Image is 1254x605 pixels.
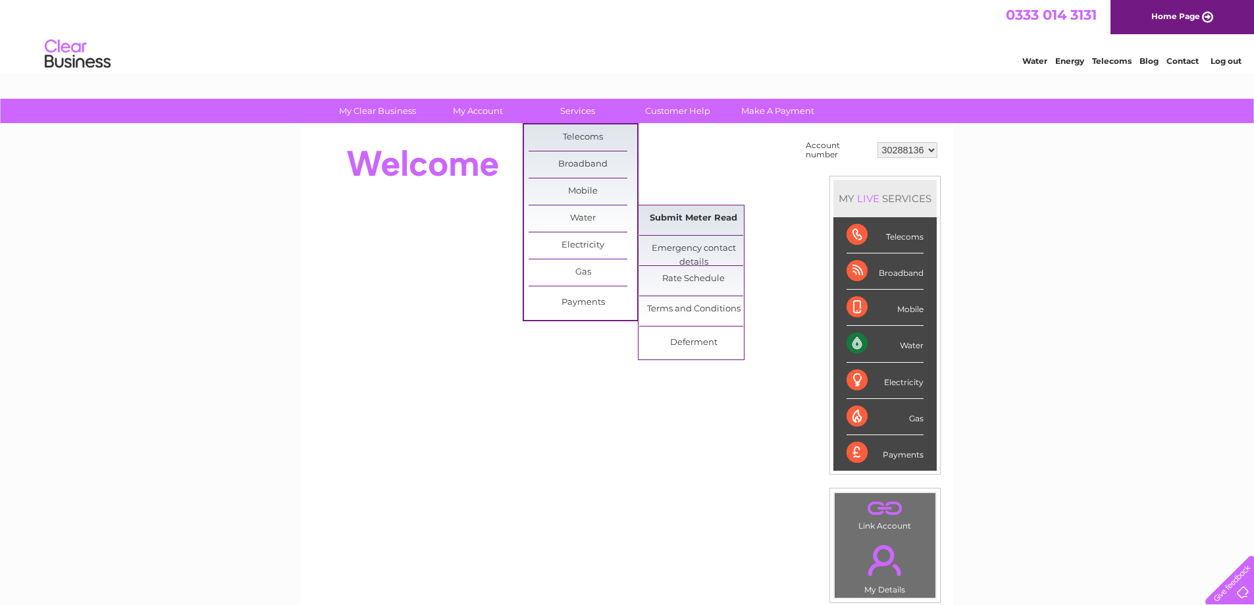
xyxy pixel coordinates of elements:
a: Telecoms [529,124,637,151]
a: Terms and Conditions [639,296,748,323]
div: Broadband [847,253,924,290]
td: Link Account [834,492,936,534]
a: . [838,496,932,519]
div: MY SERVICES [833,180,937,217]
a: Deferment [639,330,748,356]
div: Clear Business is a trading name of Verastar Limited (registered in [GEOGRAPHIC_DATA] No. 3667643... [317,7,939,64]
div: Gas [847,399,924,435]
div: Mobile [847,290,924,326]
a: My Account [423,99,532,123]
td: Account number [802,138,874,163]
a: Submit Meter Read [639,205,748,232]
td: My Details [834,534,936,598]
a: Mobile [529,178,637,205]
a: Broadband [529,151,637,178]
a: Telecoms [1092,56,1132,66]
img: logo.png [44,34,111,74]
a: Water [1022,56,1047,66]
a: Services [523,99,632,123]
div: Telecoms [847,217,924,253]
a: Water [529,205,637,232]
div: Water [847,326,924,362]
div: LIVE [854,192,882,205]
div: Electricity [847,363,924,399]
a: Blog [1139,56,1159,66]
a: Energy [1055,56,1084,66]
a: Rate Schedule [639,266,748,292]
a: 0333 014 3131 [1006,7,1097,23]
div: Payments [847,435,924,471]
a: Contact [1166,56,1199,66]
a: Electricity [529,232,637,259]
a: . [838,537,932,583]
a: My Clear Business [323,99,432,123]
a: Make A Payment [723,99,832,123]
a: Log out [1211,56,1241,66]
a: Gas [529,259,637,286]
a: Emergency contact details [639,236,748,262]
a: Payments [529,290,637,316]
a: Customer Help [623,99,732,123]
